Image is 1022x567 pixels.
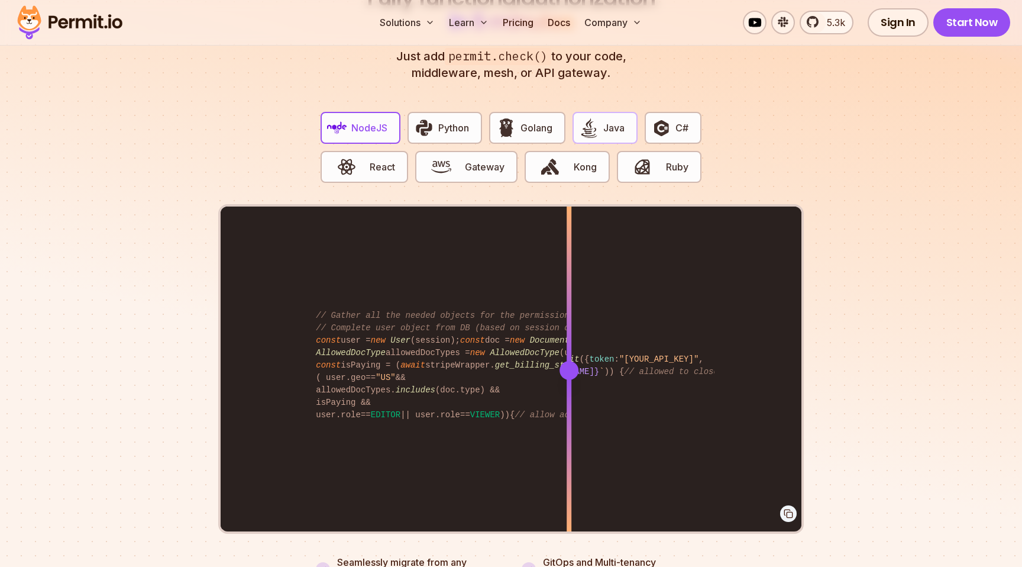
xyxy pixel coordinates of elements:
[351,373,366,382] span: geo
[460,336,485,345] span: const
[383,48,639,81] p: Just add to your code, middleware, mesh, or API gateway.
[375,11,439,34] button: Solutions
[370,160,395,174] span: React
[624,367,748,376] span: // allowed to close issue
[341,410,361,420] span: role
[868,8,929,37] a: Sign In
[316,336,341,345] span: const
[490,348,559,357] span: AllowedDocType
[308,300,714,431] code: user = (session); doc = ( , , session. ); allowedDocTypes = (user. ); isPaying = ( stripeWrapper....
[316,323,709,333] span: // Complete user object from DB (based on session object, only 3 DB queries...)
[540,157,560,177] img: Kong
[460,385,480,395] span: type
[603,121,625,135] span: Java
[543,11,575,34] a: Docs
[589,355,614,364] span: token
[396,385,435,395] span: includes
[470,410,500,420] span: VIEWER
[510,336,525,345] span: new
[316,348,386,357] span: AllowedDocType
[520,121,552,135] span: Golang
[574,160,597,174] span: Kong
[498,11,538,34] a: Pricing
[12,2,128,43] img: Permit logo
[579,118,599,138] img: Java
[496,118,516,138] img: Golang
[632,157,652,177] img: Ruby
[351,121,387,135] span: NodeJS
[371,410,400,420] span: EDITOR
[337,157,357,177] img: React
[619,355,698,364] span: "[YOUR_API_KEY]"
[440,410,460,420] span: role
[666,160,688,174] span: Ruby
[675,121,688,135] span: C#
[400,360,425,370] span: await
[515,410,589,420] span: // allow access
[820,15,845,30] span: 5.3k
[316,360,341,370] span: const
[465,160,504,174] span: Gateway
[327,118,347,138] img: NodeJS
[371,336,386,345] span: new
[431,157,451,177] img: Gateway
[933,8,1011,37] a: Start Now
[414,118,434,138] img: Python
[580,11,646,34] button: Company
[376,373,396,382] span: "US"
[800,11,853,34] a: 5.3k
[438,121,469,135] span: Python
[470,348,485,357] span: new
[530,336,570,345] span: Document
[651,118,671,138] img: C#
[445,48,551,65] span: permit.check()
[444,11,493,34] button: Learn
[495,360,584,370] span: get_billing_status
[390,336,410,345] span: User
[316,311,599,320] span: // Gather all the needed objects for the permission check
